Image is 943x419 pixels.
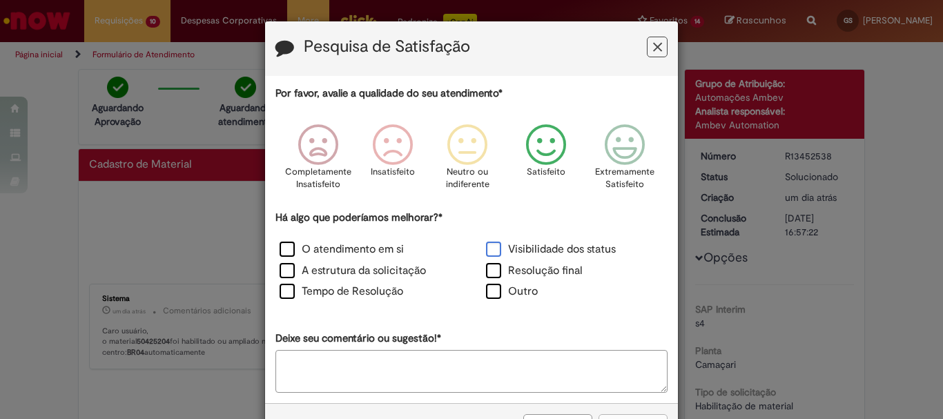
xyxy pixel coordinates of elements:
label: Deixe seu comentário ou sugestão!* [275,331,441,346]
label: Outro [486,284,538,300]
div: Completamente Insatisfeito [283,114,353,208]
p: Insatisfeito [371,166,415,179]
label: Resolução final [486,263,583,279]
label: O atendimento em si [280,242,404,257]
label: A estrutura da solicitação [280,263,426,279]
div: Extremamente Satisfeito [590,114,660,208]
p: Extremamente Satisfeito [595,166,654,191]
label: Por favor, avalie a qualidade do seu atendimento* [275,86,503,101]
label: Tempo de Resolução [280,284,403,300]
p: Satisfeito [527,166,565,179]
p: Neutro ou indiferente [443,166,492,191]
label: Visibilidade dos status [486,242,616,257]
div: Neutro ou indiferente [432,114,503,208]
div: Há algo que poderíamos melhorar?* [275,211,668,304]
label: Pesquisa de Satisfação [304,38,470,56]
div: Satisfeito [507,114,585,208]
div: Insatisfeito [358,114,428,208]
p: Completamente Insatisfeito [285,166,351,191]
